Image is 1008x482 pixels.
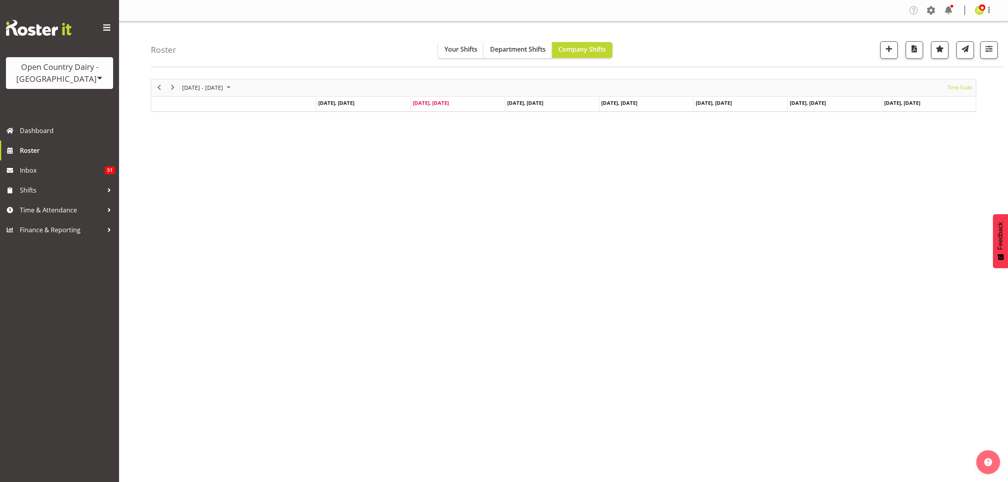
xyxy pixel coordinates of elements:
[946,83,973,93] button: Time Scale
[20,224,103,236] span: Finance & Reporting
[154,83,165,93] button: Previous
[484,42,552,58] button: Department Shifts
[20,145,115,156] span: Roster
[790,99,826,106] span: [DATE], [DATE]
[884,99,920,106] span: [DATE], [DATE]
[167,83,178,93] button: Next
[20,164,105,176] span: Inbox
[975,6,984,15] img: jessica-greenwood7429.jpg
[151,45,176,54] h4: Roster
[984,458,992,466] img: help-xxl-2.png
[20,184,103,196] span: Shifts
[558,45,606,54] span: Company Shifts
[696,99,732,106] span: [DATE], [DATE]
[105,166,115,174] span: 51
[946,83,973,93] span: Time Scale
[181,83,234,93] button: August 2025
[20,204,103,216] span: Time & Attendance
[20,125,115,137] span: Dashboard
[444,45,477,54] span: Your Shifts
[438,42,484,58] button: Your Shifts
[880,41,898,59] button: Add a new shift
[151,79,976,112] div: Timeline Week of August 26, 2025
[152,79,166,96] div: previous period
[14,61,105,85] div: Open Country Dairy - [GEOGRAPHIC_DATA]
[507,99,543,106] span: [DATE], [DATE]
[181,83,224,93] span: [DATE] - [DATE]
[6,20,71,36] img: Rosterit website logo
[997,222,1004,250] span: Feedback
[956,41,974,59] button: Send a list of all shifts for the selected filtered period to all rostered employees.
[601,99,637,106] span: [DATE], [DATE]
[993,214,1008,268] button: Feedback - Show survey
[179,79,235,96] div: August 25 - 31, 2025
[906,41,923,59] button: Download a PDF of the roster according to the set date range.
[413,99,449,106] span: [DATE], [DATE]
[318,99,354,106] span: [DATE], [DATE]
[552,42,612,58] button: Company Shifts
[980,41,998,59] button: Filter Shifts
[166,79,179,96] div: next period
[490,45,546,54] span: Department Shifts
[931,41,948,59] button: Highlight an important date within the roster.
